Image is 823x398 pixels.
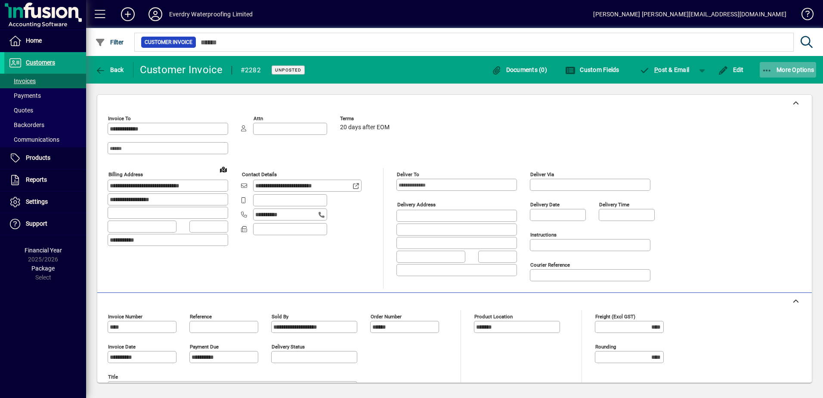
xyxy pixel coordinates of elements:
[26,59,55,66] span: Customers
[595,314,635,320] mat-label: Freight (excl GST)
[4,147,86,169] a: Products
[145,38,192,47] span: Customer Invoice
[640,66,690,73] span: ost & Email
[489,62,549,78] button: Documents (0)
[9,78,36,84] span: Invoices
[762,66,814,73] span: More Options
[4,74,86,88] a: Invoices
[26,37,42,44] span: Home
[26,176,47,183] span: Reports
[654,66,658,73] span: P
[397,171,419,177] mat-label: Deliver To
[26,154,50,161] span: Products
[530,262,570,268] mat-label: Courier Reference
[275,67,301,73] span: Unposted
[86,62,133,78] app-page-header-button: Back
[95,66,124,73] span: Back
[491,66,547,73] span: Documents (0)
[9,121,44,128] span: Backorders
[241,63,261,77] div: #2282
[217,162,230,176] a: View on map
[26,220,47,227] span: Support
[340,116,392,121] span: Terms
[4,103,86,118] a: Quotes
[565,66,619,73] span: Custom Fields
[254,115,263,121] mat-label: Attn
[530,232,557,238] mat-label: Instructions
[371,314,402,320] mat-label: Order number
[4,169,86,191] a: Reports
[31,265,55,272] span: Package
[114,6,142,22] button: Add
[108,314,142,320] mat-label: Invoice number
[190,314,212,320] mat-label: Reference
[4,213,86,235] a: Support
[4,132,86,147] a: Communications
[272,344,305,350] mat-label: Delivery status
[4,191,86,213] a: Settings
[26,198,48,205] span: Settings
[93,34,126,50] button: Filter
[718,66,744,73] span: Edit
[169,7,253,21] div: Everdry Waterproofing Limited
[108,374,118,380] mat-label: Title
[108,115,131,121] mat-label: Invoice To
[4,88,86,103] a: Payments
[9,136,59,143] span: Communications
[93,62,126,78] button: Back
[599,202,629,208] mat-label: Delivery time
[593,7,786,21] div: [PERSON_NAME] [PERSON_NAME][EMAIL_ADDRESS][DOMAIN_NAME]
[595,344,616,350] mat-label: Rounding
[716,62,746,78] button: Edit
[760,62,817,78] button: More Options
[4,118,86,132] a: Backorders
[530,171,554,177] mat-label: Deliver via
[190,344,219,350] mat-label: Payment due
[272,314,288,320] mat-label: Sold by
[340,124,390,131] span: 20 days after EOM
[9,107,33,114] span: Quotes
[530,202,560,208] mat-label: Delivery date
[474,314,513,320] mat-label: Product location
[635,62,694,78] button: Post & Email
[108,344,136,350] mat-label: Invoice date
[4,30,86,52] a: Home
[795,2,812,30] a: Knowledge Base
[142,6,169,22] button: Profile
[140,63,223,77] div: Customer Invoice
[95,39,124,46] span: Filter
[9,92,41,99] span: Payments
[25,247,62,254] span: Financial Year
[563,62,622,78] button: Custom Fields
